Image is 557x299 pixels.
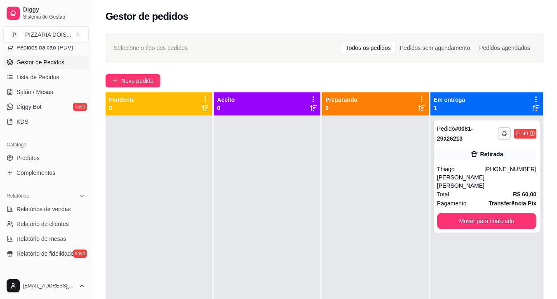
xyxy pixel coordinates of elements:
p: Em entrega [434,96,465,104]
p: Aceito [217,96,235,104]
span: Gestor de Pedidos [16,58,64,66]
span: Complementos [16,169,55,177]
button: [EMAIL_ADDRESS][DOMAIN_NAME] [3,276,89,296]
span: Sistema de Gestão [23,14,85,20]
p: Preparando [325,96,357,104]
span: Total [437,190,449,199]
span: [EMAIL_ADDRESS][DOMAIN_NAME] [23,283,75,289]
div: Retirada [480,150,503,158]
span: Relatório de mesas [16,235,66,243]
a: Gestor de Pedidos [3,56,89,69]
a: Diggy Botnovo [3,100,89,113]
div: Thiago [PERSON_NAME] [PERSON_NAME] [437,165,484,190]
span: Relatórios de vendas [16,205,71,213]
a: Salão / Mesas [3,85,89,99]
p: 0 [109,104,135,112]
div: PIZZARIA DOIS ... [25,31,71,39]
p: 0 [325,104,357,112]
button: Pedidos balcão (PDV) [3,41,89,54]
button: Mover para finalizado [437,213,536,229]
h2: Gestor de pedidos [106,10,188,23]
span: Diggy Bot [16,103,42,111]
button: Novo pedido [106,74,160,87]
div: [PHONE_NUMBER] [484,165,536,190]
span: Relatórios [7,193,29,199]
a: KDS [3,115,89,128]
div: Todos os pedidos [341,42,395,54]
span: Pedido [437,125,455,132]
a: Relatório de mesas [3,232,89,245]
strong: # 0081-29a26213 [437,125,473,142]
span: P [10,31,19,39]
span: Produtos [16,154,40,162]
div: 21:49 [516,130,528,137]
div: Catálogo [3,138,89,151]
a: Relatórios de vendas [3,202,89,216]
span: Pagamento [437,199,467,208]
p: Pendente [109,96,135,104]
div: Gerenciar [3,270,89,283]
p: 1 [434,104,465,112]
strong: R$ 60,00 [513,191,536,198]
span: Salão / Mesas [16,88,53,96]
a: Relatório de fidelidadenovo [3,247,89,260]
span: Relatório de fidelidade [16,250,74,258]
span: Selecione o tipo dos pedidos [114,43,188,52]
a: Relatório de clientes [3,217,89,231]
span: KDS [16,118,28,126]
span: Relatório de clientes [16,220,69,228]
span: Lista de Pedidos [16,73,59,81]
span: Pedidos balcão (PDV) [16,43,73,52]
div: Pedidos agendados [475,42,535,54]
strong: Transferência Pix [489,200,536,207]
p: 0 [217,104,235,112]
a: Produtos [3,151,89,165]
div: Pedidos sem agendamento [395,42,475,54]
span: plus [112,78,118,84]
a: Lista de Pedidos [3,71,89,84]
a: Complementos [3,166,89,179]
a: DiggySistema de Gestão [3,3,89,23]
span: Novo pedido [121,76,154,85]
button: Select a team [3,26,89,43]
span: Diggy [23,6,85,14]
